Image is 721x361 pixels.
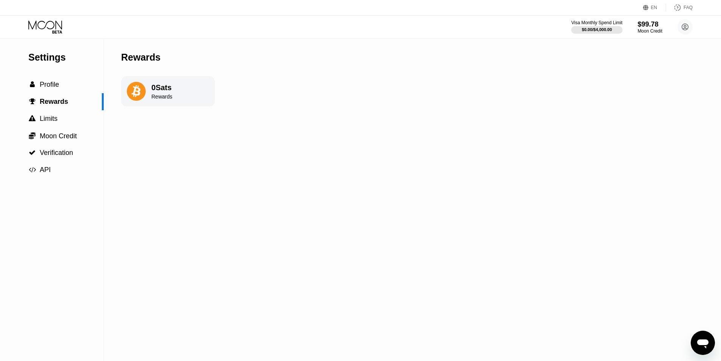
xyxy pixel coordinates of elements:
[643,4,666,11] div: EN
[571,20,622,25] div: Visa Monthly Spend Limit
[40,132,77,140] span: Moon Credit
[28,149,36,156] div: 
[29,149,36,156] span: 
[28,98,36,105] div: 
[666,4,693,11] div: FAQ
[582,27,612,32] div: $0.00 / $4,000.00
[651,5,657,10] div: EN
[28,166,36,173] div: 
[151,94,172,100] div: Rewards
[28,81,36,88] div: 
[28,52,104,63] div: Settings
[638,20,662,34] div: $99.78Moon Credit
[151,83,172,92] div: 0 Sats
[30,81,35,88] span: 
[571,20,622,34] div: Visa Monthly Spend Limit$0.00/$4,000.00
[638,28,662,34] div: Moon Credit
[40,81,59,88] span: Profile
[638,20,662,28] div: $99.78
[40,115,58,122] span: Limits
[691,331,715,355] iframe: Button to launch messaging window
[29,166,36,173] span: 
[28,132,36,139] div: 
[29,132,36,139] span: 
[121,52,160,63] div: Rewards
[29,98,36,105] span: 
[40,166,51,173] span: API
[40,98,68,105] span: Rewards
[28,115,36,122] div: 
[29,115,36,122] span: 
[40,149,73,156] span: Verification
[684,5,693,10] div: FAQ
